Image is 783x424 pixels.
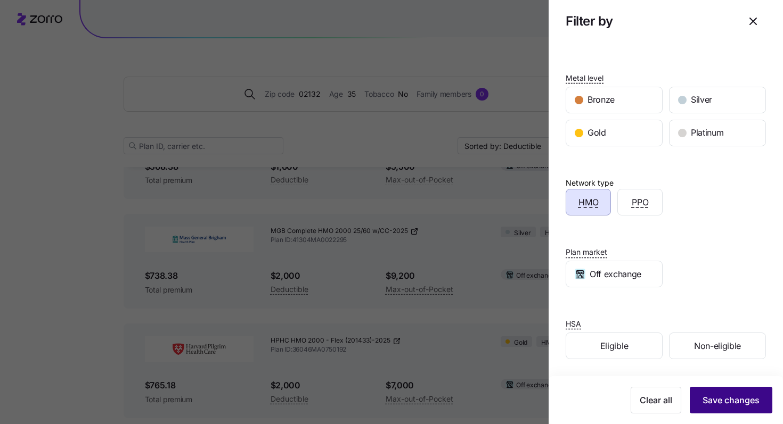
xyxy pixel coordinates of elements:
[566,73,603,84] span: Metal level
[691,126,723,139] span: Platinum
[566,13,732,29] h1: Filter by
[640,394,672,406] span: Clear all
[578,196,599,209] span: HMO
[600,339,628,353] span: Eligible
[694,339,741,353] span: Non-eligible
[691,93,712,106] span: Silver
[566,247,607,257] span: Plan market
[703,394,760,406] span: Save changes
[588,93,615,106] span: Bronze
[566,177,614,189] div: Network type
[631,387,681,413] button: Clear all
[590,268,641,281] span: Off exchange
[632,196,649,209] span: PPO
[566,319,581,329] span: HSA
[588,126,606,139] span: Gold
[690,387,772,413] button: Save changes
